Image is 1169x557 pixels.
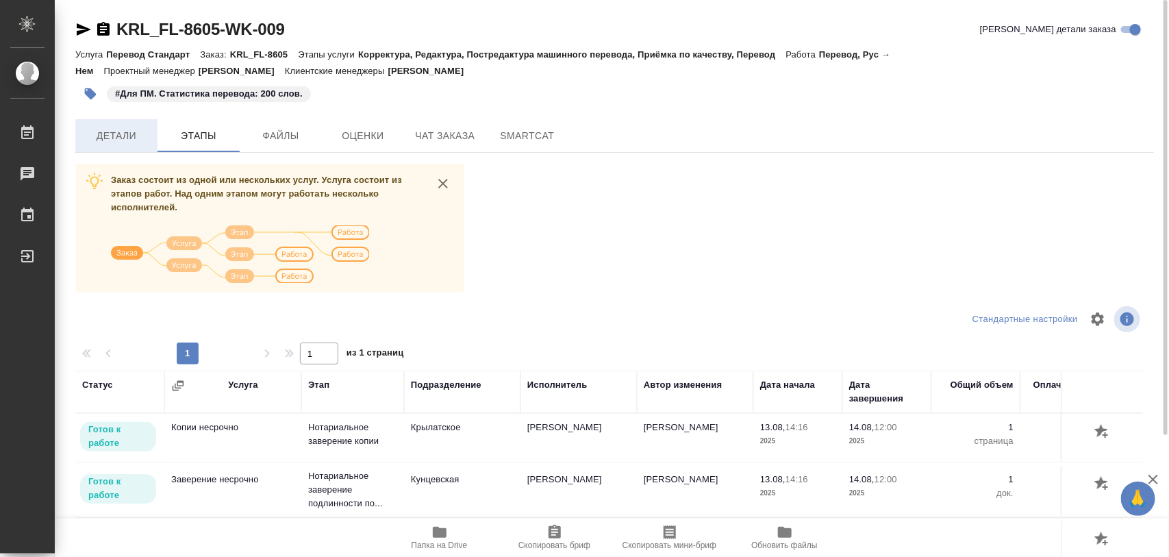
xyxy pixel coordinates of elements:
[200,49,229,60] p: Заказ:
[760,486,835,500] p: 2025
[412,127,478,145] span: Чат заказа
[612,519,727,557] button: Скопировать мини-бриф
[285,66,388,76] p: Клиентские менеджеры
[527,378,588,392] div: Исполнитель
[95,21,112,38] button: Скопировать ссылку
[82,378,113,392] div: Статус
[1114,306,1143,332] span: Посмотреть информацию
[727,519,842,557] button: Обновить файлы
[849,486,925,500] p: 2025
[760,434,835,448] p: 2025
[1027,473,1103,486] p: 1
[623,541,716,550] span: Скопировать мини-бриф
[785,474,808,484] p: 14:16
[875,422,897,432] p: 12:00
[88,423,148,450] p: Готов к работе
[1027,486,1103,500] p: док.
[760,378,815,392] div: Дата начала
[84,127,149,145] span: Детали
[1091,473,1114,496] button: Добавить оценку
[106,49,200,60] p: Перевод Стандарт
[412,541,468,550] span: Папка на Drive
[171,379,185,393] button: Сгруппировать
[760,474,785,484] p: 13.08,
[875,474,897,484] p: 12:00
[785,422,808,432] p: 14:16
[637,466,753,514] td: [PERSON_NAME]
[199,66,285,76] p: [PERSON_NAME]
[849,474,875,484] p: 14.08,
[497,519,612,557] button: Скопировать бриф
[849,422,875,432] p: 14.08,
[308,421,397,448] p: Нотариальное заверение копии
[164,466,301,514] td: Заверение несрочно
[228,378,257,392] div: Услуга
[404,414,520,462] td: Крылатское
[849,378,925,406] div: Дата завершения
[980,23,1116,36] span: [PERSON_NAME] детали заказа
[951,378,1014,392] div: Общий объем
[103,66,198,76] p: Проектный менеджер
[1081,303,1114,336] span: Настроить таблицу
[308,469,397,510] p: Нотариальное заверение подлинности по...
[230,49,299,60] p: KRL_FL-8605
[433,173,453,194] button: close
[938,421,1014,434] p: 1
[298,49,358,60] p: Этапы услуги
[938,473,1014,486] p: 1
[358,49,785,60] p: Корректура, Редактура, Постредактура машинного перевода, Приёмка по качеству, Перевод
[111,175,402,212] span: Заказ состоит из одной или нескольких услуг. Услуга состоит из этапов работ. Над одним этапом мог...
[75,79,105,109] button: Добавить тэг
[1027,434,1103,448] p: страница
[164,414,301,462] td: Копии несрочно
[520,414,637,462] td: [PERSON_NAME]
[248,127,314,145] span: Файлы
[494,127,560,145] span: SmartCat
[115,87,303,101] p: #Для ПМ. Статистика перевода: 200 слов.
[969,309,1081,330] div: split button
[347,345,404,364] span: из 1 страниц
[1027,421,1103,434] p: 1
[308,378,329,392] div: Этап
[388,66,475,76] p: [PERSON_NAME]
[382,519,497,557] button: Папка на Drive
[1091,421,1114,444] button: Добавить оценку
[1121,482,1155,516] button: 🙏
[520,466,637,514] td: [PERSON_NAME]
[849,434,925,448] p: 2025
[116,20,285,38] a: KRL_FL-8605-WK-009
[938,434,1014,448] p: страница
[75,21,92,38] button: Скопировать ссылку для ЯМессенджера
[1127,484,1150,513] span: 🙏
[88,475,148,502] p: Готов к работе
[1091,528,1114,552] button: Добавить оценку
[105,87,312,99] span: Для ПМ. Статистика перевода: 200 слов.
[644,378,722,392] div: Автор изменения
[166,127,231,145] span: Этапы
[637,414,753,462] td: [PERSON_NAME]
[751,541,818,550] span: Обновить файлы
[785,49,819,60] p: Работа
[75,49,106,60] p: Услуга
[404,466,520,514] td: Кунцевская
[1027,378,1103,406] div: Оплачиваемый объем
[938,486,1014,500] p: док.
[330,127,396,145] span: Оценки
[518,541,590,550] span: Скопировать бриф
[411,378,481,392] div: Подразделение
[760,422,785,432] p: 13.08,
